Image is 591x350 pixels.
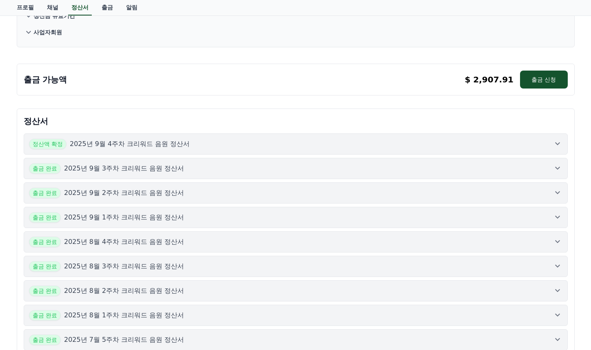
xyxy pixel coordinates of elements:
[24,305,568,326] button: 출금 완료 2025년 8월 1주차 크리워드 음원 정산서
[24,133,568,155] button: 정산액 확정 2025년 9월 4주차 크리워드 음원 정산서
[64,261,184,271] p: 2025년 8월 3주차 크리워드 음원 정산서
[64,310,184,320] p: 2025년 8월 1주차 크리워드 음원 정산서
[24,24,568,40] button: 사업자회원
[64,164,184,173] p: 2025년 9월 3주차 크리워드 음원 정산서
[24,256,568,277] button: 출금 완료 2025년 8월 3주차 크리워드 음원 정산서
[24,115,568,127] p: 정산서
[29,212,61,223] span: 출금 완료
[520,71,567,89] button: 출금 신청
[24,207,568,228] button: 출금 완료 2025년 9월 1주차 크리워드 음원 정산서
[24,8,568,24] button: 정산금 유효기간
[29,163,61,174] span: 출금 완료
[24,74,67,85] p: 출금 가능액
[465,74,514,85] p: $ 2,907.91
[64,213,184,222] p: 2025년 9월 1주차 크리워드 음원 정산서
[64,237,184,247] p: 2025년 8월 4주차 크리워드 음원 정산서
[64,335,184,345] p: 2025년 7월 5주차 크리워드 음원 정산서
[29,310,61,321] span: 출금 완료
[70,139,190,149] p: 2025년 9월 4주차 크리워드 음원 정산서
[29,237,61,247] span: 출금 완료
[64,188,184,198] p: 2025년 9월 2주차 크리워드 음원 정산서
[29,286,61,296] span: 출금 완료
[33,12,75,20] p: 정산금 유효기간
[64,286,184,296] p: 2025년 8월 2주차 크리워드 음원 정산서
[24,280,568,301] button: 출금 완료 2025년 8월 2주차 크리워드 음원 정산서
[24,182,568,204] button: 출금 완료 2025년 9월 2주차 크리워드 음원 정산서
[29,188,61,198] span: 출금 완료
[24,158,568,179] button: 출금 완료 2025년 9월 3주차 크리워드 음원 정산서
[29,334,61,345] span: 출금 완료
[33,28,62,36] p: 사업자회원
[29,139,66,149] span: 정산액 확정
[24,231,568,253] button: 출금 완료 2025년 8월 4주차 크리워드 음원 정산서
[29,261,61,272] span: 출금 완료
